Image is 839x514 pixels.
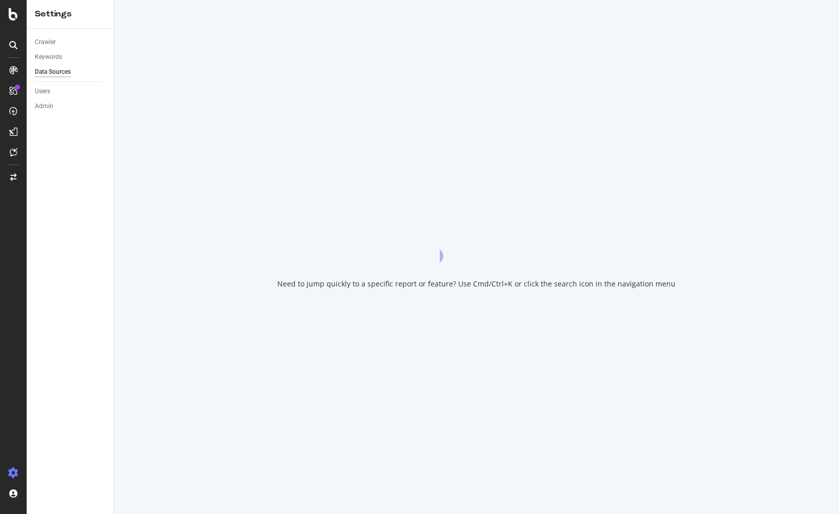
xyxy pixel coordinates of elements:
[35,37,106,48] a: Crawler
[35,37,56,48] div: Crawler
[35,52,106,63] a: Keywords
[35,67,106,77] a: Data Sources
[35,67,71,77] div: Data Sources
[35,101,106,112] a: Admin
[35,52,62,63] div: Keywords
[35,101,53,112] div: Admin
[277,279,676,289] div: Need to jump quickly to a specific report or feature? Use Cmd/Ctrl+K or click the search icon in ...
[35,86,50,97] div: Users
[35,8,105,20] div: Settings
[440,225,514,262] div: animation
[35,86,106,97] a: Users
